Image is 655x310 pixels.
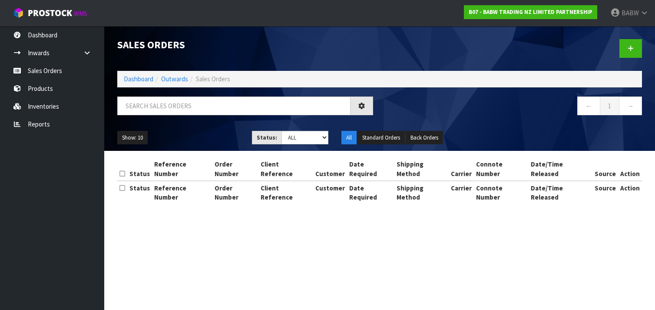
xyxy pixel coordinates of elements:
[341,131,357,145] button: All
[469,8,592,16] strong: B07 - BABW TRADING NZ LIMITED PARTNERSHIP
[74,10,87,18] small: WMS
[117,131,148,145] button: Show: 10
[622,9,639,17] span: BABW
[28,7,72,19] span: ProStock
[529,181,592,204] th: Date/Time Released
[394,181,449,204] th: Shipping Method
[347,157,394,181] th: Date Required
[386,97,642,118] nav: Page navigation
[196,75,230,83] span: Sales Orders
[161,75,188,83] a: Outwards
[592,157,618,181] th: Source
[406,131,443,145] button: Back Orders
[619,97,642,115] a: →
[258,157,313,181] th: Client Reference
[474,181,529,204] th: Connote Number
[449,181,474,204] th: Carrier
[117,97,351,115] input: Search sales orders
[529,157,592,181] th: Date/Time Released
[618,181,642,204] th: Action
[124,75,153,83] a: Dashboard
[357,131,405,145] button: Standard Orders
[592,181,618,204] th: Source
[449,157,474,181] th: Carrier
[394,157,449,181] th: Shipping Method
[474,157,529,181] th: Connote Number
[13,7,24,18] img: cube-alt.png
[117,39,373,50] h1: Sales Orders
[152,181,212,204] th: Reference Number
[212,181,258,204] th: Order Number
[258,181,313,204] th: Client Reference
[618,157,642,181] th: Action
[313,157,347,181] th: Customer
[212,157,258,181] th: Order Number
[127,157,152,181] th: Status
[257,134,277,141] strong: Status:
[347,181,394,204] th: Date Required
[313,181,347,204] th: Customer
[127,181,152,204] th: Status
[600,97,619,115] a: 1
[577,97,600,115] a: ←
[152,157,212,181] th: Reference Number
